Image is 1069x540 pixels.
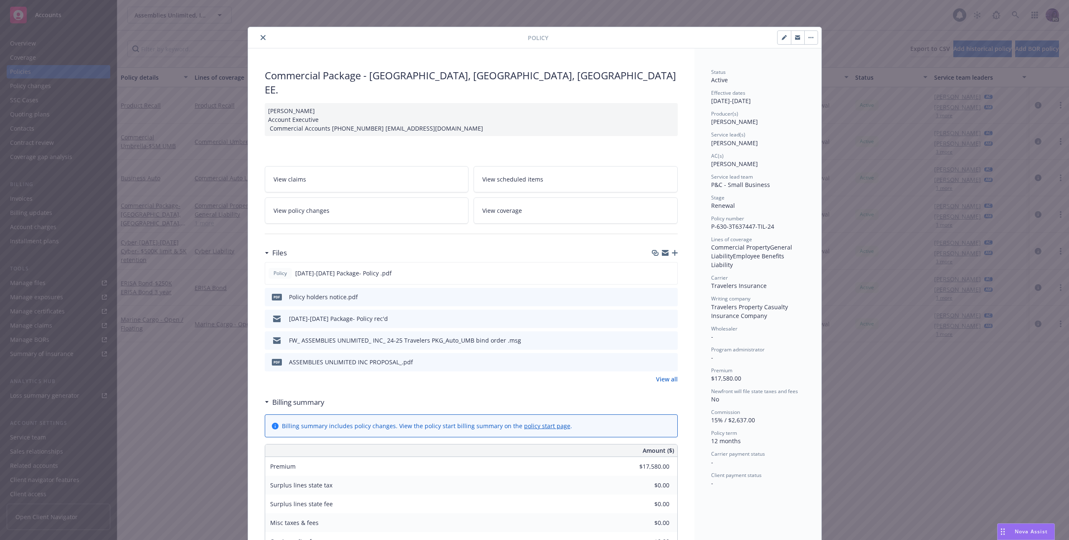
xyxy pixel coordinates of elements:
span: Client payment status [711,472,762,479]
span: AC(s) [711,152,724,159]
span: Carrier [711,274,728,281]
input: 0.00 [620,498,674,510]
span: Status [711,68,726,76]
div: Commercial Package - [GEOGRAPHIC_DATA], [GEOGRAPHIC_DATA], [GEOGRAPHIC_DATA] EE. [265,68,678,96]
span: Program administrator [711,346,765,353]
span: Service lead team [711,173,753,180]
span: [PERSON_NAME] [711,160,758,168]
input: 0.00 [620,517,674,529]
div: Billing summary [265,397,324,408]
span: Surplus lines state tax [270,481,332,489]
div: ASSEMBLIES UNLIMITED INC PROPOSAL_.pdf [289,358,413,366]
span: Premium [711,367,732,374]
button: preview file [667,293,674,301]
a: View claims [265,166,469,192]
button: close [258,33,268,43]
span: No [711,395,719,403]
span: Wholesaler [711,325,737,332]
button: preview file [667,314,674,323]
span: [DATE]-[DATE] Package- Policy .pdf [295,269,392,278]
span: View scheduled items [482,175,543,184]
button: download file [654,336,660,345]
span: $17,580.00 [711,374,741,382]
div: [PERSON_NAME] Account Executive Commercial Accounts [PHONE_NUMBER] [EMAIL_ADDRESS][DOMAIN_NAME] [265,103,678,136]
span: P-630-3T637447-TIL-24 [711,222,774,230]
a: View policy changes [265,197,469,224]
span: Misc taxes & fees [270,519,319,527]
span: [PERSON_NAME] [711,118,758,126]
span: - [711,479,713,487]
button: download file [654,314,660,323]
span: pdf [272,294,282,300]
span: Renewal [711,202,735,209]
a: View coverage [474,197,678,224]
span: Producer(s) [711,110,738,117]
span: Active [711,76,728,84]
button: preview file [667,358,674,366]
button: preview file [666,269,674,278]
div: FW_ ASSEMBLIES UNLIMITED_ INC_ 24-25 Travelers PKG_Auto_UMB bind order .msg [289,336,521,345]
span: Commission [711,409,740,416]
span: Travelers Property Casualty Insurance Company [711,303,790,320]
span: General Liability [711,243,794,260]
button: Nova Assist [997,523,1055,540]
button: preview file [667,336,674,345]
button: download file [653,269,660,278]
span: Premium [270,462,296,470]
span: Carrier payment status [711,450,765,457]
a: View all [656,375,678,384]
span: Stage [711,194,724,201]
div: Files [265,247,287,258]
span: Newfront will file state taxes and fees [711,388,798,395]
span: Surplus lines state fee [270,500,333,508]
span: Policy number [711,215,744,222]
span: Nova Assist [1015,528,1048,535]
span: 15% / $2,637.00 [711,416,755,424]
h3: Files [272,247,287,258]
input: 0.00 [620,479,674,492]
div: Billing summary includes policy changes. View the policy start billing summary on the . [282,421,572,430]
span: Policy term [711,429,737,437]
span: Commercial Property [711,243,770,251]
input: 0.00 [620,460,674,473]
span: Amount ($) [643,446,674,455]
span: View policy changes [274,206,329,215]
span: - [711,353,713,361]
button: download file [654,358,660,366]
span: 12 months [711,437,741,445]
span: Travelers Insurance [711,282,767,290]
div: Drag to move [998,524,1008,540]
span: View coverage [482,206,522,215]
button: download file [654,293,660,301]
span: View claims [274,175,306,184]
span: Effective dates [711,89,745,96]
span: [PERSON_NAME] [711,139,758,147]
span: Employee Benefits Liability [711,252,786,269]
span: Service lead(s) [711,131,745,138]
span: pdf [272,359,282,365]
span: P&C - Small Business [711,181,770,189]
div: [DATE] - [DATE] [711,89,805,105]
div: Policy holders notice.pdf [289,293,358,301]
span: Policy [528,33,548,42]
div: [DATE]-[DATE] Package- Policy rec'd [289,314,388,323]
h3: Billing summary [272,397,324,408]
span: - [711,458,713,466]
a: View scheduled items [474,166,678,192]
span: Policy [272,270,289,277]
span: Lines of coverage [711,236,752,243]
span: - [711,333,713,341]
span: Writing company [711,295,750,302]
a: policy start page [524,422,570,430]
